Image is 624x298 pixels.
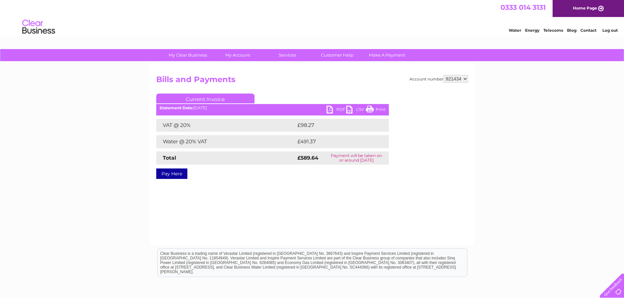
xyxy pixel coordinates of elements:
a: CSV [346,106,366,115]
h2: Bills and Payments [156,75,468,87]
a: Current Invoice [156,94,255,103]
td: Payment will be taken on or around [DATE] [324,151,388,165]
a: Log out [602,28,618,33]
strong: £589.64 [297,155,318,161]
a: Contact [580,28,596,33]
td: £491.37 [296,135,377,148]
a: 0333 014 3131 [501,3,546,11]
td: £98.27 [296,119,376,132]
a: Water [509,28,521,33]
a: My Clear Business [161,49,215,61]
strong: Total [163,155,176,161]
div: Clear Business is a trading name of Verastar Limited (registered in [GEOGRAPHIC_DATA] No. 3667643... [158,4,467,32]
a: PDF [327,106,346,115]
td: Water @ 20% VAT [156,135,296,148]
a: My Account [211,49,265,61]
a: Make A Payment [360,49,414,61]
a: Pay Here [156,168,187,179]
td: VAT @ 20% [156,119,296,132]
a: Print [366,106,386,115]
img: logo.png [22,17,55,37]
a: Energy [525,28,539,33]
div: [DATE] [156,106,389,110]
div: Account number [409,75,468,83]
a: Telecoms [543,28,563,33]
a: Blog [567,28,577,33]
b: Statement Date: [160,105,193,110]
a: Services [260,49,314,61]
a: Customer Help [310,49,364,61]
